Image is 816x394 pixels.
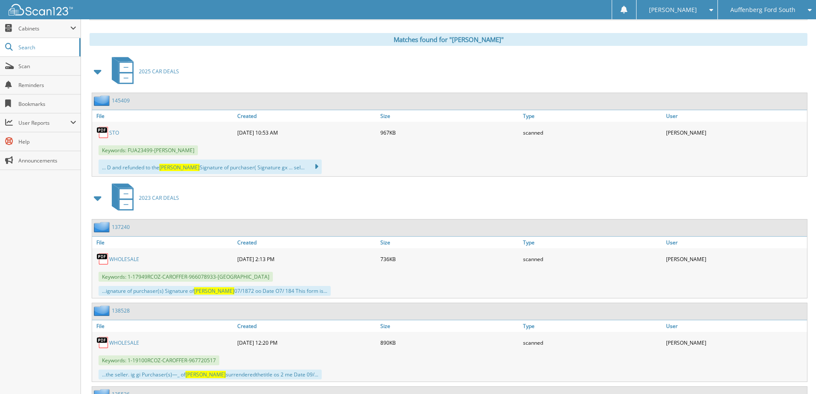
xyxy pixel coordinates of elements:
[664,334,807,351] div: [PERSON_NAME]
[94,95,112,106] img: folder2.png
[521,124,664,141] div: scanned
[378,124,521,141] div: 967KB
[521,320,664,332] a: Type
[521,237,664,248] a: Type
[649,7,697,12] span: [PERSON_NAME]
[96,336,109,349] img: PDF.png
[139,68,179,75] span: 2025 CAR DEALS
[773,353,816,394] iframe: Chat Widget
[99,355,219,365] span: Keywords: 1-19100RCOZ-CAROFFER-967720517
[139,194,179,202] span: 2023 CAR DEALS
[18,44,75,51] span: Search
[109,339,139,346] a: WHOLESALE
[109,129,119,136] a: STO
[99,272,273,282] span: Keywords: 1-17949RCOZ-CAROFFER-966078933-[GEOGRAPHIC_DATA]
[664,124,807,141] div: [PERSON_NAME]
[664,320,807,332] a: User
[18,138,76,145] span: Help
[92,237,235,248] a: File
[92,110,235,122] a: File
[378,334,521,351] div: 890KB
[92,320,235,332] a: File
[664,110,807,122] a: User
[235,250,378,268] div: [DATE] 2:13 PM
[664,250,807,268] div: [PERSON_NAME]
[521,110,664,122] a: Type
[107,54,179,88] a: 2025 CAR DEALS
[664,237,807,248] a: User
[107,181,179,215] a: 2023 CAR DEALS
[235,237,378,248] a: Created
[185,371,226,378] span: [PERSON_NAME]
[18,100,76,108] span: Bookmarks
[194,287,234,295] span: [PERSON_NAME]
[9,4,73,15] img: scan123-logo-white.svg
[94,305,112,316] img: folder2.png
[378,250,521,268] div: 736KB
[94,222,112,232] img: folder2.png
[521,334,664,351] div: scanned
[96,253,109,265] img: PDF.png
[99,159,322,174] div: ... D and refunded to the Signature of purchaser( Signature gx ... sel...
[378,320,521,332] a: Size
[112,223,130,231] a: 137240
[378,110,521,122] a: Size
[99,370,322,379] div: ...the seller. ig gi Purchaser(s)—_ of surrenderedthetitle os 2 me Date 09/...
[18,81,76,89] span: Reminders
[18,119,70,126] span: User Reports
[521,250,664,268] div: scanned
[96,126,109,139] img: PDF.png
[112,97,130,104] a: 145409
[99,145,198,155] span: Keywords: FUA23499-[PERSON_NAME]
[90,33,807,46] div: Matches found for "[PERSON_NAME]"
[109,256,139,263] a: WHOLESALE
[112,307,130,314] a: 138528
[235,124,378,141] div: [DATE] 10:53 AM
[18,25,70,32] span: Cabinets
[159,164,200,171] span: [PERSON_NAME]
[730,7,795,12] span: Auffenberg Ford South
[99,286,331,296] div: ...ignature of purchaser(s) Signature of 07/1872 oo Date O7/ 184 This form is...
[18,157,76,164] span: Announcements
[235,110,378,122] a: Created
[235,334,378,351] div: [DATE] 12:20 PM
[235,320,378,332] a: Created
[378,237,521,248] a: Size
[18,63,76,70] span: Scan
